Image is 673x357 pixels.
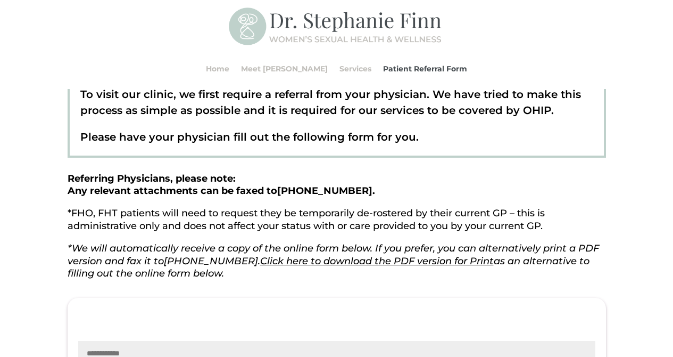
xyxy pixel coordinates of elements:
[277,185,372,197] span: [PHONE_NUMBER]
[80,86,593,129] p: To visit our clinic, we first require a referral from your physician. We have tried to make this ...
[68,207,606,242] p: *FHO, FHT patients will need to request they be temporarily de-rostered by their current GP – thi...
[260,255,494,267] a: Click here to download the PDF version for Print
[68,242,599,280] em: *We will automatically receive a copy of the online form below. If you prefer, you can alternativ...
[339,48,371,89] a: Services
[241,48,328,89] a: Meet [PERSON_NAME]
[68,173,375,197] strong: Referring Physicians, please note: Any relevant attachments can be faxed to .
[80,129,593,145] p: Please have your physician fill out the following form for you.
[206,48,229,89] a: Home
[164,255,258,267] span: [PHONE_NUMBER]
[383,48,467,89] a: Patient Referral Form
